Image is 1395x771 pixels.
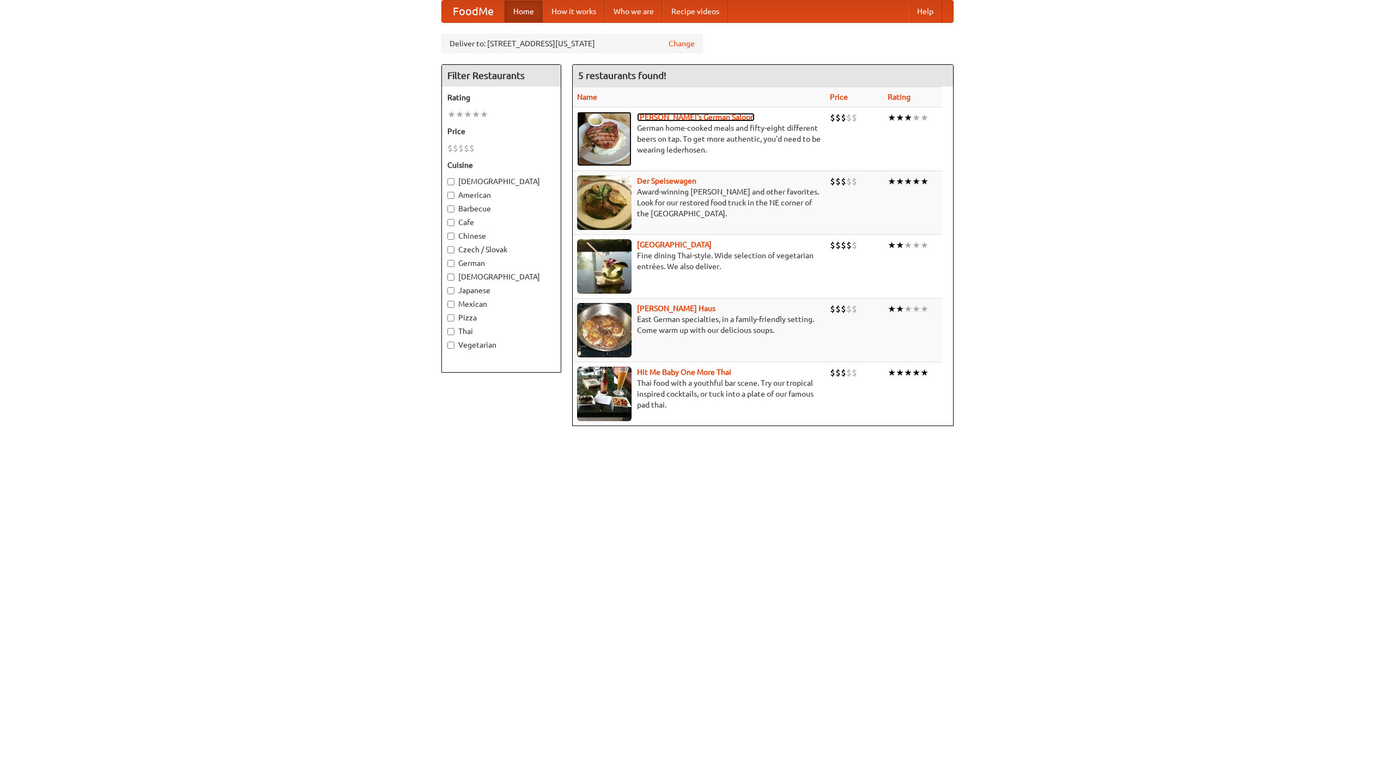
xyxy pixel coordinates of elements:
a: Change [669,38,695,49]
li: ★ [912,239,920,251]
label: Barbecue [447,203,555,214]
a: Der Speisewagen [637,177,696,185]
h4: Filter Restaurants [442,65,561,87]
a: FoodMe [442,1,505,22]
li: $ [835,175,841,187]
a: Recipe videos [663,1,728,22]
input: German [447,260,454,267]
li: $ [846,112,852,124]
li: ★ [888,303,896,315]
li: $ [841,367,846,379]
li: $ [852,303,857,315]
label: Thai [447,326,555,337]
a: [GEOGRAPHIC_DATA] [637,240,712,249]
li: $ [846,239,852,251]
input: Czech / Slovak [447,246,454,253]
li: $ [835,303,841,315]
div: Deliver to: [STREET_ADDRESS][US_STATE] [441,34,703,53]
li: $ [846,303,852,315]
li: $ [852,239,857,251]
img: satay.jpg [577,239,632,294]
input: Vegetarian [447,342,454,349]
label: Cafe [447,217,555,228]
li: ★ [920,303,929,315]
p: Thai food with a youthful bar scene. Try our tropical inspired cocktails, or tuck into a plate of... [577,378,821,410]
li: ★ [456,108,464,120]
input: Chinese [447,233,454,240]
a: Price [830,93,848,101]
li: ★ [904,367,912,379]
li: ★ [888,239,896,251]
li: ★ [920,239,929,251]
ng-pluralize: 5 restaurants found! [578,70,666,81]
li: $ [841,112,846,124]
li: ★ [480,108,488,120]
label: Mexican [447,299,555,309]
input: Cafe [447,219,454,226]
li: ★ [896,239,904,251]
p: German home-cooked meals and fifty-eight different beers on tap. To get more authentic, you'd nee... [577,123,821,155]
a: Home [505,1,543,22]
li: $ [469,142,475,154]
input: American [447,192,454,199]
li: $ [841,239,846,251]
li: ★ [912,367,920,379]
input: [DEMOGRAPHIC_DATA] [447,274,454,281]
a: [PERSON_NAME] Haus [637,304,715,313]
li: ★ [920,367,929,379]
li: ★ [904,175,912,187]
label: American [447,190,555,201]
li: ★ [904,239,912,251]
li: $ [464,142,469,154]
li: $ [835,112,841,124]
label: Chinese [447,230,555,241]
a: Hit Me Baby One More Thai [637,368,731,377]
label: [DEMOGRAPHIC_DATA] [447,271,555,282]
li: $ [846,175,852,187]
input: Mexican [447,301,454,308]
li: $ [835,239,841,251]
li: $ [841,303,846,315]
a: Help [908,1,942,22]
li: ★ [888,367,896,379]
img: esthers.jpg [577,112,632,166]
label: German [447,258,555,269]
li: $ [830,239,835,251]
a: [PERSON_NAME]'s German Saloon [637,113,755,122]
input: [DEMOGRAPHIC_DATA] [447,178,454,185]
input: Barbecue [447,205,454,213]
li: $ [830,175,835,187]
input: Japanese [447,287,454,294]
li: ★ [888,175,896,187]
li: ★ [904,303,912,315]
li: $ [447,142,453,154]
h5: Rating [447,92,555,103]
li: ★ [447,108,456,120]
label: Czech / Slovak [447,244,555,255]
li: $ [852,112,857,124]
li: ★ [920,112,929,124]
li: ★ [912,303,920,315]
li: ★ [912,112,920,124]
p: Award-winning [PERSON_NAME] and other favorites. Look for our restored food truck in the NE corne... [577,186,821,219]
li: ★ [904,112,912,124]
a: Name [577,93,597,101]
li: $ [458,142,464,154]
label: Vegetarian [447,339,555,350]
a: Who we are [605,1,663,22]
label: [DEMOGRAPHIC_DATA] [447,176,555,187]
li: ★ [472,108,480,120]
a: Rating [888,93,911,101]
h5: Cuisine [447,160,555,171]
p: East German specialties, in a family-friendly setting. Come warm up with our delicious soups. [577,314,821,336]
img: babythai.jpg [577,367,632,421]
input: Pizza [447,314,454,321]
li: ★ [896,303,904,315]
li: $ [852,175,857,187]
li: ★ [464,108,472,120]
h5: Price [447,126,555,137]
li: ★ [896,175,904,187]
